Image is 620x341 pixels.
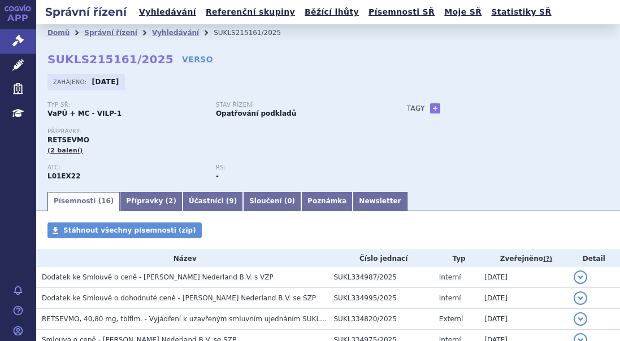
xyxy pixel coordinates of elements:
a: Poznámka [301,192,353,211]
strong: VaPÚ + MC - VILP-1 [47,110,122,117]
button: detail [574,270,587,284]
h2: Správní řízení [36,4,136,20]
td: [DATE] [479,309,567,330]
p: ATC: [47,164,205,171]
abbr: (?) [543,255,552,263]
span: RETSEVMO, 40,80 mg, tblflm. - Vyjádření k uzavřeným smluvním ujednáním SUKLS215161/2025 [42,315,370,323]
a: Statistiky SŘ [488,5,554,20]
p: Přípravky: [47,128,384,135]
a: + [430,103,440,113]
button: detail [574,291,587,305]
span: Zahájeno: [53,77,89,86]
p: Stav řízení: [216,102,373,108]
th: Číslo jednací [328,250,433,267]
th: Detail [568,250,620,267]
span: Dodatek ke Smlouvě o dohodnuté ceně - Eli Lilly Nederland B.V. se SZP [42,294,316,302]
a: Vyhledávání [136,5,200,20]
strong: - [216,172,219,180]
a: Moje SŘ [441,5,485,20]
p: Typ SŘ: [47,102,205,108]
a: Písemnosti (16) [47,192,120,211]
a: Účastníci (9) [183,192,243,211]
a: Newsletter [353,192,407,211]
span: RETSEVMO [47,136,89,144]
a: Sloučení (0) [243,192,301,211]
td: SUKL334995/2025 [328,288,433,309]
strong: SELPERKATINIB [47,172,81,180]
strong: SUKLS215161/2025 [47,53,174,66]
span: Stáhnout všechny písemnosti (zip) [63,226,196,234]
a: Správní řízení [84,29,137,37]
a: Vyhledávání [152,29,199,37]
li: SUKLS215161/2025 [214,24,296,41]
span: 0 [287,197,292,205]
a: Domů [47,29,70,37]
span: 16 [101,197,111,205]
span: Dodatek ke Smlouvě o ceně - Eli Lilly Nederland B.V. s VZP [42,273,274,281]
a: Stáhnout všechny písemnosti (zip) [47,222,202,238]
span: (2 balení) [47,147,83,154]
th: Zveřejněno [479,250,567,267]
span: 2 [168,197,173,205]
span: Externí [439,315,463,323]
p: RS: [216,164,373,171]
th: Název [36,250,328,267]
strong: [DATE] [92,78,119,86]
th: Typ [433,250,479,267]
span: 9 [229,197,233,205]
button: detail [574,312,587,326]
a: Písemnosti SŘ [365,5,438,20]
td: SUKL334820/2025 [328,309,433,330]
h3: Tagy [407,102,425,115]
a: Přípravky (2) [120,192,183,211]
td: [DATE] [479,267,567,288]
td: [DATE] [479,288,567,309]
strong: Opatřování podkladů [216,110,296,117]
a: Referenční skupiny [202,5,298,20]
span: Interní [439,273,461,281]
a: Běžící lhůty [301,5,362,20]
a: VERSO [182,54,213,65]
td: SUKL334987/2025 [328,267,433,288]
span: Interní [439,294,461,302]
